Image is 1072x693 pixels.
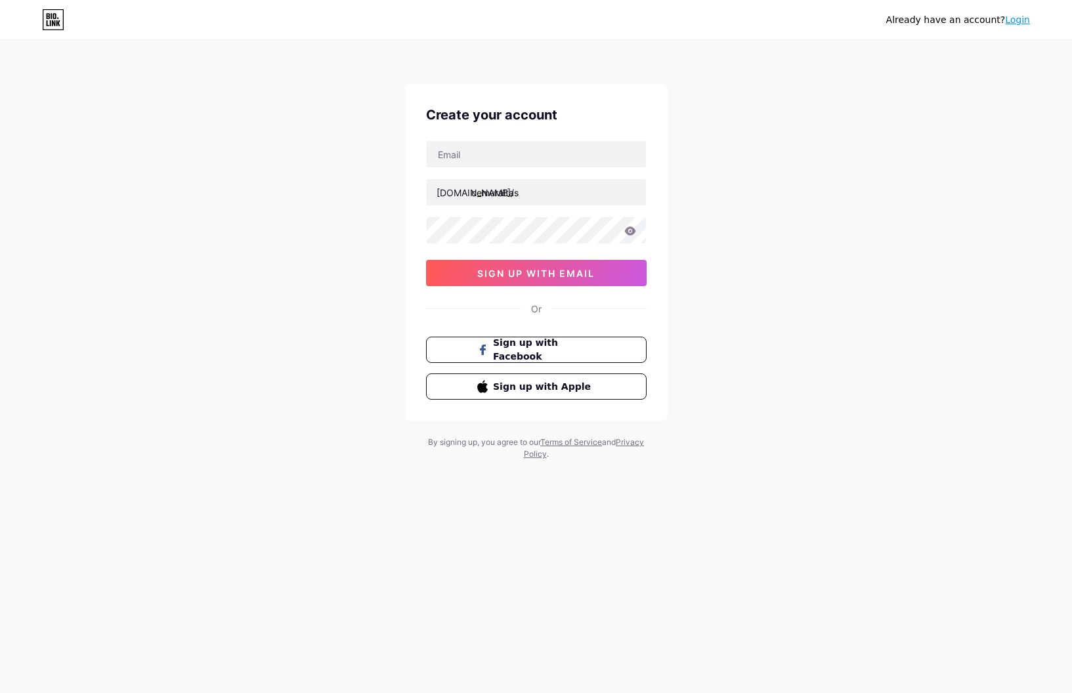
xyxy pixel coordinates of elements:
[426,373,647,400] button: Sign up with Apple
[493,380,595,394] span: Sign up with Apple
[426,105,647,125] div: Create your account
[540,437,602,447] a: Terms of Service
[531,302,542,316] div: Or
[437,186,514,199] div: [DOMAIN_NAME]/
[493,336,595,364] span: Sign up with Facebook
[426,260,647,286] button: sign up with email
[477,268,595,279] span: sign up with email
[425,436,648,460] div: By signing up, you agree to our and .
[886,13,1030,27] div: Already have an account?
[1005,14,1030,25] a: Login
[427,141,646,167] input: Email
[427,179,646,205] input: username
[426,337,647,363] button: Sign up with Facebook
